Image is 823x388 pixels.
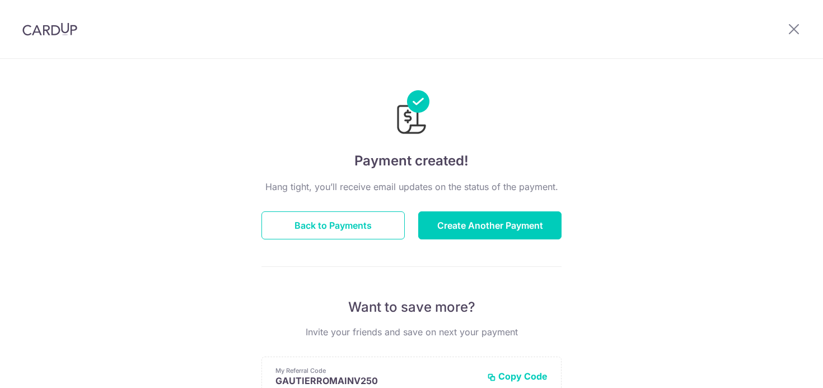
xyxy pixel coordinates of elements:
p: My Referral Code [275,366,478,375]
p: GAUTIERROMAINV250 [275,375,478,386]
img: CardUp [22,22,77,36]
p: Hang tight, you’ll receive email updates on the status of the payment. [261,180,562,193]
p: Want to save more? [261,298,562,316]
h4: Payment created! [261,151,562,171]
img: Payments [394,90,429,137]
button: Copy Code [487,371,548,382]
button: Back to Payments [261,211,405,239]
button: Create Another Payment [418,211,562,239]
p: Invite your friends and save on next your payment [261,325,562,339]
